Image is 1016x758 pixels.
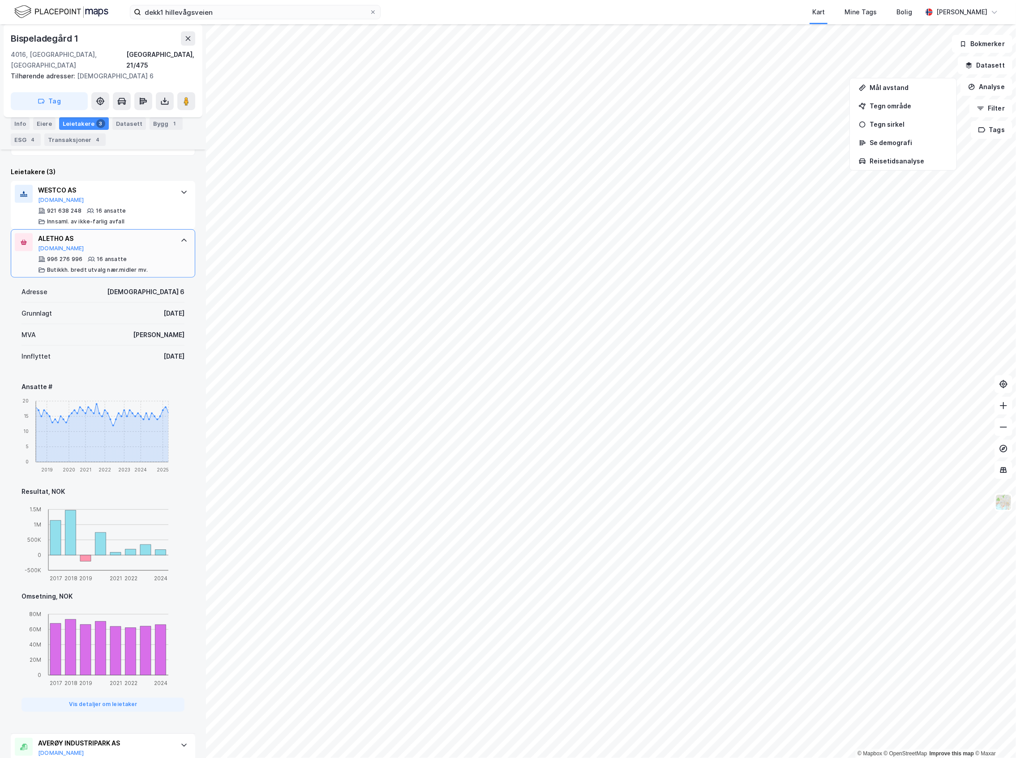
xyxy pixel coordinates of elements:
[64,575,77,582] tspan: 2018
[30,506,41,513] tspan: 1.5M
[845,7,877,17] div: Mine Tags
[38,749,84,757] button: [DOMAIN_NAME]
[11,49,126,71] div: 4016, [GEOGRAPHIC_DATA], [GEOGRAPHIC_DATA]
[38,197,84,204] button: [DOMAIN_NAME]
[41,467,53,472] tspan: 2019
[107,287,184,297] div: [DEMOGRAPHIC_DATA] 6
[11,71,188,81] div: [DEMOGRAPHIC_DATA] 6
[118,467,130,472] tspan: 2023
[79,680,92,686] tspan: 2019
[110,575,122,582] tspan: 2021
[21,698,184,712] button: Vis detaljer om leietaker
[38,672,41,678] tspan: 0
[21,351,51,362] div: Innflyttet
[11,133,41,146] div: ESG
[170,119,179,128] div: 1
[79,575,92,582] tspan: 2019
[870,139,947,146] div: Se demografi
[50,680,62,686] tspan: 2017
[157,467,169,472] tspan: 2025
[870,84,947,91] div: Mål avstand
[21,308,52,319] div: Grunnlagt
[857,750,882,757] a: Mapbox
[163,308,184,319] div: [DATE]
[884,750,927,757] a: OpenStreetMap
[870,120,947,128] div: Tegn sirkel
[59,117,109,130] div: Leietakere
[47,256,82,263] div: 996 276 996
[93,135,102,144] div: 4
[110,680,122,686] tspan: 2021
[969,99,1012,117] button: Filter
[29,611,41,617] tspan: 80M
[47,218,124,225] div: Innsaml. av ikke-farlig avfall
[23,428,29,434] tspan: 10
[150,117,183,130] div: Bygg
[870,157,947,165] div: Reisetidsanalyse
[30,656,41,663] tspan: 20M
[47,207,81,214] div: 921 638 248
[971,121,1012,139] button: Tags
[38,245,84,252] button: [DOMAIN_NAME]
[21,486,184,497] div: Resultat, NOK
[960,78,1012,96] button: Analyse
[952,35,1012,53] button: Bokmerker
[33,117,56,130] div: Eiere
[133,330,184,340] div: [PERSON_NAME]
[29,641,41,648] tspan: 40M
[112,117,146,130] div: Datasett
[126,49,195,71] div: [GEOGRAPHIC_DATA], 21/475
[50,575,62,582] tspan: 2017
[99,467,111,472] tspan: 2022
[11,31,80,46] div: Bispeladegård 1
[154,575,167,582] tspan: 2024
[134,467,147,472] tspan: 2024
[11,72,77,80] span: Tilhørende adresser:
[38,552,41,558] tspan: 0
[11,117,30,130] div: Info
[163,351,184,362] div: [DATE]
[64,680,77,686] tspan: 2018
[21,287,47,297] div: Adresse
[28,135,37,144] div: 4
[34,521,41,528] tspan: 1M
[38,738,171,749] div: AVERØY INDUSTRIPARK AS
[21,381,184,392] div: Ansatte #
[936,7,987,17] div: [PERSON_NAME]
[22,398,29,403] tspan: 20
[96,119,105,128] div: 3
[24,413,29,419] tspan: 15
[930,750,974,757] a: Improve this map
[971,715,1016,758] div: Kontrollprogram for chat
[38,185,171,196] div: WESTCO AS
[25,567,41,574] tspan: -500K
[97,256,127,263] div: 16 ansatte
[812,7,825,17] div: Kart
[63,467,75,472] tspan: 2020
[870,102,947,110] div: Tegn område
[124,680,137,686] tspan: 2022
[14,4,108,20] img: logo.f888ab2527a4732fd821a326f86c7f29.svg
[44,133,106,146] div: Transaksjoner
[80,467,91,472] tspan: 2021
[896,7,912,17] div: Bolig
[11,92,88,110] button: Tag
[96,207,126,214] div: 16 ansatte
[11,167,195,177] div: Leietakere (3)
[47,266,148,274] div: Butikkh. bredt utvalg nær.midler mv.
[21,330,36,340] div: MVA
[958,56,1012,74] button: Datasett
[29,626,41,633] tspan: 60M
[26,444,29,449] tspan: 5
[995,494,1012,511] img: Z
[124,575,137,582] tspan: 2022
[27,536,41,543] tspan: 500K
[38,233,171,244] div: ALETHO AS
[21,591,184,602] div: Omsetning, NOK
[26,459,29,464] tspan: 0
[971,715,1016,758] iframe: Chat Widget
[154,680,167,686] tspan: 2024
[141,5,369,19] input: Søk på adresse, matrikkel, gårdeiere, leietakere eller personer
